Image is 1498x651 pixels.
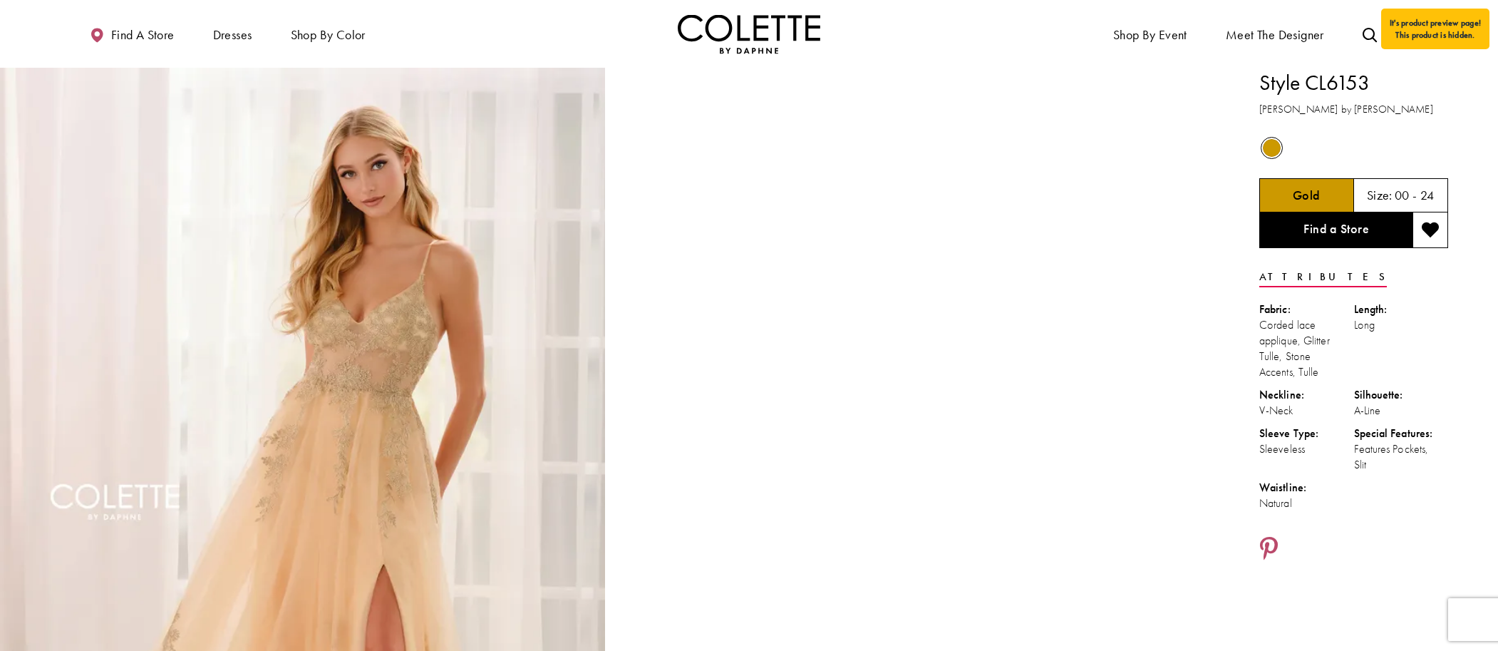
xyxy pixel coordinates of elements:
div: Waistline: [1259,480,1354,496]
span: Dresses [210,14,256,53]
span: Shop by color [291,28,366,42]
a: Toggle search [1359,14,1380,53]
span: Size: [1367,187,1393,203]
div: Silhouette: [1354,387,1449,403]
h5: 00 - 24 [1395,188,1435,203]
div: Features Pockets, Slit [1354,441,1449,473]
img: Colette by Daphne [678,14,820,53]
button: Add to wishlist [1412,212,1448,248]
a: Attributes [1259,267,1387,287]
span: Find a store [111,28,175,42]
a: Find a store [86,14,177,53]
div: Corded lace applique, Glitter Tulle, Stone Accents, Tulle [1259,317,1354,380]
div: It's product preview page! This product is hidden. [1381,9,1489,49]
video: Style CL6153 Colette by Daphne #1 autoplay loop mute video [612,68,1217,370]
h3: [PERSON_NAME] by [PERSON_NAME] [1259,101,1448,118]
a: Meet the designer [1222,14,1328,53]
span: Meet the designer [1226,28,1324,42]
div: Gold [1259,135,1284,160]
span: Shop By Event [1113,28,1187,42]
a: Visit Home Page [678,14,820,53]
div: Product color controls state depends on size chosen [1259,135,1448,162]
div: Sleeveless [1259,441,1354,457]
div: V-Neck [1259,403,1354,419]
div: Sleeve Type: [1259,426,1354,441]
span: Dresses [213,28,252,42]
div: Neckline: [1259,387,1354,403]
div: A-Line [1354,403,1449,419]
span: Shop by color [287,14,369,53]
h1: Style CL6153 [1259,68,1448,98]
div: Fabric: [1259,302,1354,317]
div: Natural [1259,496,1354,511]
div: Length: [1354,302,1449,317]
div: Special Features: [1354,426,1449,441]
span: Shop By Event [1110,14,1191,53]
h5: Chosen color [1293,188,1321,203]
div: Long [1354,317,1449,333]
a: Find a Store [1259,212,1412,248]
a: Share using Pinterest - Opens in new tab [1259,536,1279,563]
